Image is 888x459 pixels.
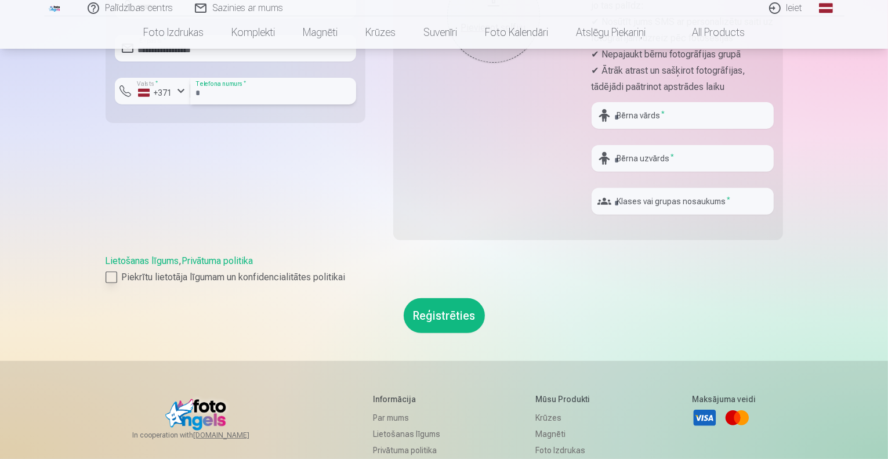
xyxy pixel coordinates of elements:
a: Mastercard [724,405,750,431]
h5: Maksājuma veidi [692,393,756,405]
a: Krūzes [535,410,596,426]
a: Foto kalendāri [471,16,562,49]
label: Piekrītu lietotāja līgumam un konfidencialitātes politikai [106,270,783,284]
a: Magnēti [289,16,351,49]
img: /fa1 [49,5,61,12]
a: Lietošanas līgums [373,426,440,442]
a: Suvenīri [409,16,471,49]
a: [DOMAIN_NAME] [193,431,277,440]
a: Lietošanas līgums [106,255,179,266]
a: Privātuma politika [182,255,253,266]
a: Privātuma politika [373,442,440,458]
p: ✔ Ātrāk atrast un sašķirot fotogrāfijas, tādējādi paātrinot apstrādes laiku [592,63,774,95]
p: ✔ Nepajaukt bērnu fotogrāfijas grupā [592,46,774,63]
a: Foto izdrukas [535,442,596,458]
a: Magnēti [535,426,596,442]
button: Reģistrēties [404,298,485,333]
a: All products [659,16,759,49]
a: Atslēgu piekariņi [562,16,659,49]
a: Visa [692,405,717,431]
div: , [106,254,783,284]
a: Par mums [373,410,440,426]
label: Valsts [133,79,162,88]
div: +371 [138,87,173,99]
a: Foto izdrukas [129,16,218,49]
span: In cooperation with [132,431,277,440]
h5: Informācija [373,393,440,405]
a: Komplekti [218,16,289,49]
h5: Mūsu produkti [535,393,596,405]
button: Valsts*+371 [115,78,190,104]
a: Krūzes [351,16,409,49]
